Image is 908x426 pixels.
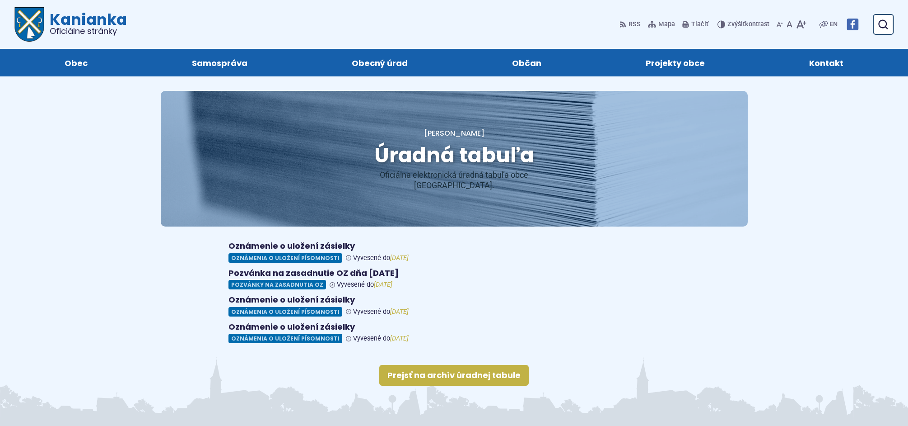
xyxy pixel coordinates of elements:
a: Prejsť na archív úradnej tabule [379,365,529,386]
a: Mapa [646,15,677,34]
span: Úradná tabuľa [374,141,534,170]
a: Občan [469,49,585,76]
a: RSS [619,15,643,34]
span: Zvýšiť [727,20,745,28]
a: Obec [22,49,131,76]
button: Zvýšiťkontrast [717,15,771,34]
h4: Pozvánka na zasadnutie OZ dňa [DATE] [228,268,680,279]
p: Oficiálna elektronická úradná tabuľa obce [GEOGRAPHIC_DATA]. [346,170,563,190]
span: Občan [512,49,541,76]
button: Zmenšiť veľkosť písma [775,15,785,34]
span: Mapa [658,19,675,30]
button: Tlačiť [680,15,710,34]
img: Prejsť na Facebook stránku [847,19,858,30]
a: Oznámenie o uložení zásielky Oznámenia o uložení písomnosti Vyvesené do[DATE] [228,322,680,344]
span: RSS [629,19,641,30]
span: Samospráva [192,49,247,76]
a: [PERSON_NAME] [424,128,484,138]
span: Tlačiť [691,21,708,28]
h4: Oznámenie o uložení zásielky [228,241,680,251]
span: Obec [65,49,88,76]
span: Kontakt [809,49,843,76]
a: Obecný úrad [309,49,451,76]
span: Oficiálne stránky [50,27,127,35]
img: Prejsť na domovskú stránku [14,7,44,42]
h4: Oznámenie o uložení zásielky [228,295,680,305]
span: Kanianka [44,12,127,35]
button: Nastaviť pôvodnú veľkosť písma [785,15,794,34]
button: Zväčšiť veľkosť písma [794,15,808,34]
span: kontrast [727,21,769,28]
a: Kontakt [766,49,886,76]
span: Obecný úrad [352,49,408,76]
h4: Oznámenie o uložení zásielky [228,322,680,332]
span: EN [829,19,838,30]
a: EN [828,19,839,30]
a: Oznámenie o uložení zásielky Oznámenia o uložení písomnosti Vyvesené do[DATE] [228,241,680,263]
a: Pozvánka na zasadnutie OZ dňa [DATE] Pozvánky na zasadnutia OZ Vyvesené do[DATE] [228,268,680,290]
a: Logo Kanianka, prejsť na domovskú stránku. [14,7,127,42]
span: Projekty obce [646,49,705,76]
a: Projekty obce [602,49,748,76]
a: Samospráva [149,49,291,76]
a: Oznámenie o uložení zásielky Oznámenia o uložení písomnosti Vyvesené do[DATE] [228,295,680,317]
